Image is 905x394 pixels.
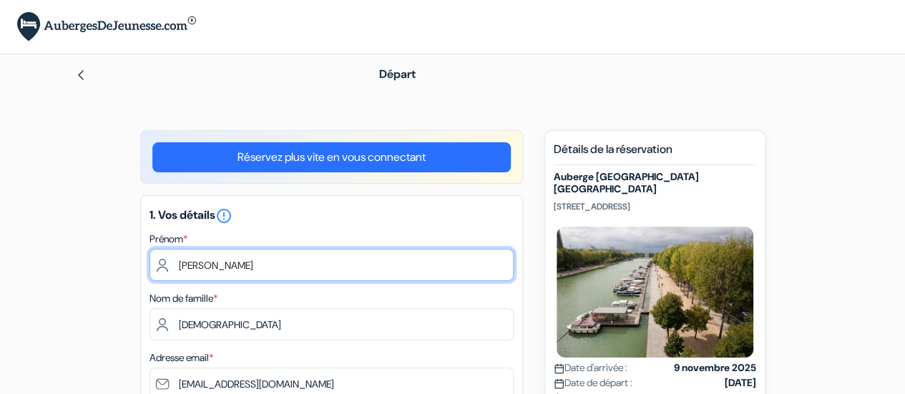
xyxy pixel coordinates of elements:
strong: [DATE] [725,375,756,390]
span: Départ [379,67,416,82]
a: Réservez plus vite en vous connectant [152,142,511,172]
span: Date d'arrivée : [554,360,627,375]
strong: 9 novembre 2025 [674,360,756,375]
a: error_outline [215,207,233,222]
i: error_outline [215,207,233,225]
label: Prénom [150,232,187,247]
input: Entrez votre prénom [150,249,514,281]
h5: Auberge [GEOGRAPHIC_DATA] [GEOGRAPHIC_DATA] [554,171,756,195]
img: AubergesDeJeunesse.com [17,12,196,41]
span: Date de départ : [554,375,632,390]
h5: Détails de la réservation [554,142,756,165]
h5: 1. Vos détails [150,207,514,225]
label: Nom de famille [150,291,217,306]
label: Adresse email [150,350,213,365]
input: Entrer le nom de famille [150,308,514,340]
img: calendar.svg [554,378,564,389]
img: calendar.svg [554,363,564,374]
img: left_arrow.svg [75,69,87,81]
p: [STREET_ADDRESS] [554,201,756,212]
